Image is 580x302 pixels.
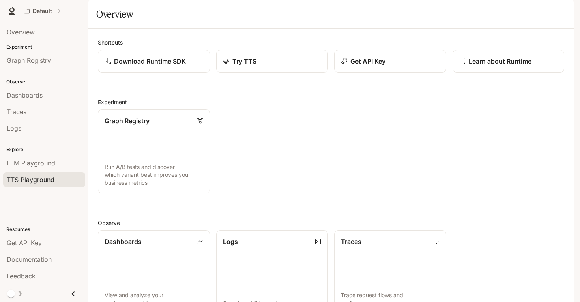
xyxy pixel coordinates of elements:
[21,3,64,19] button: All workspaces
[453,50,565,73] a: Learn about Runtime
[98,109,210,193] a: Graph RegistryRun A/B tests and discover which variant best improves your business metrics
[33,8,52,15] p: Default
[96,6,133,22] h1: Overview
[114,56,186,66] p: Download Runtime SDK
[98,98,564,106] h2: Experiment
[98,219,564,227] h2: Observe
[98,38,564,47] h2: Shortcuts
[105,116,150,126] p: Graph Registry
[232,56,256,66] p: Try TTS
[334,50,446,73] button: Get API Key
[105,237,142,246] p: Dashboards
[350,56,385,66] p: Get API Key
[469,56,531,66] p: Learn about Runtime
[216,50,328,73] a: Try TTS
[341,237,361,246] p: Traces
[105,163,203,187] p: Run A/B tests and discover which variant best improves your business metrics
[98,50,210,73] a: Download Runtime SDK
[223,237,238,246] p: Logs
